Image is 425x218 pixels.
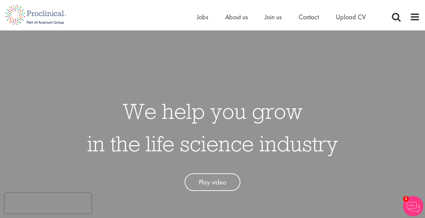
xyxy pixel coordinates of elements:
a: Contact [299,13,319,21]
a: Upload CV [336,13,366,21]
a: Play video [185,173,240,191]
a: Join us [265,13,282,21]
a: Jobs [197,13,208,21]
img: Chatbot [403,196,423,216]
h1: We help you grow in the life science industry [87,95,338,160]
a: About us [225,13,248,21]
span: 1 [403,196,409,202]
